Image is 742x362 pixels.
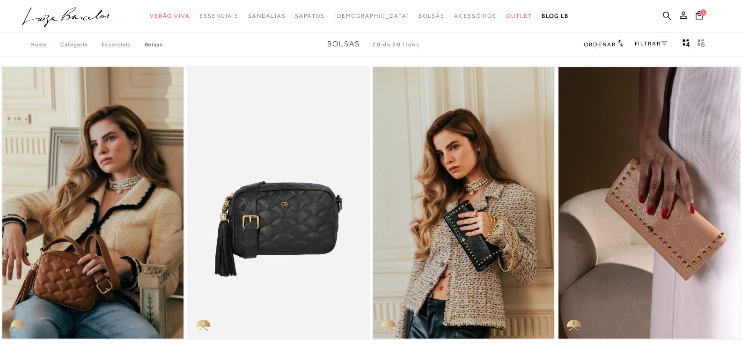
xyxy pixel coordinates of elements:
[327,40,360,48] span: Bolsas
[373,67,554,339] img: BOLSA CARTEIRA EM VERNIZ PRETO
[373,67,554,339] a: BOLSA CARTEIRA EM VERNIZ PRETO BOLSA CARTEIRA EM VERNIZ PRETO
[542,13,569,19] span: BLOG LB
[199,13,239,19] span: Essenciais
[145,41,163,48] a: Bolsas
[30,41,60,48] a: Home
[102,41,145,48] a: Essenciais
[700,9,706,16] span: 1
[2,67,184,339] a: BOLSA MÉDIA EM COURO CARAMELO MATELASSÊ CALIANDRA BOLSA MÉDIA EM COURO CARAMELO MATELASSÊ CALIANDRA
[334,7,410,25] a: noSubCategoriesText
[150,13,190,19] span: Verão Viva
[187,312,220,340] img: golden_caliandra_v6.png
[584,41,616,48] span: Ordenar
[1,312,34,340] img: golden_caliandra_v6.png
[372,312,405,340] img: golden_caliandra_v6.png
[334,13,410,19] span: [DEMOGRAPHIC_DATA]
[542,7,569,25] a: BLOG LB
[373,41,420,48] span: 20 de 20 itens
[635,40,668,47] a: FILTRAR
[295,13,324,19] span: Sapatos
[295,7,324,25] a: categoryNavScreenReaderText
[2,67,184,339] img: BOLSA MÉDIA EM COURO CARAMELO MATELASSÊ CALIANDRA
[506,13,532,19] span: Outlet
[419,7,445,25] a: categoryNavScreenReaderText
[693,10,706,23] button: 1
[60,41,101,48] a: Categoria
[558,312,590,340] img: golden_caliandra_v6.png
[558,67,740,339] a: BOLSA CARTEIRA EM VERNIZ BEGE BLUSH BOLSA CARTEIRA EM VERNIZ BEGE BLUSH
[188,67,369,339] img: BOLSA MÉDIA EM COURO PRETO MATELASSÊ CALIANDRA
[454,7,497,25] a: categoryNavScreenReaderText
[680,38,693,51] button: Mostrar 4 produtos por linha
[188,67,369,339] a: BOLSA MÉDIA EM COURO PRETO MATELASSÊ CALIANDRA BOLSA MÉDIA EM COURO PRETO MATELASSÊ CALIANDRA
[695,38,708,51] button: gridText6Desc
[199,7,239,25] a: categoryNavScreenReaderText
[248,13,286,19] span: Sandálias
[558,67,740,339] img: BOLSA CARTEIRA EM VERNIZ BEGE BLUSH
[150,7,190,25] a: categoryNavScreenReaderText
[419,13,445,19] span: Bolsas
[248,7,286,25] a: categoryNavScreenReaderText
[454,13,497,19] span: Acessórios
[506,7,532,25] a: categoryNavScreenReaderText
